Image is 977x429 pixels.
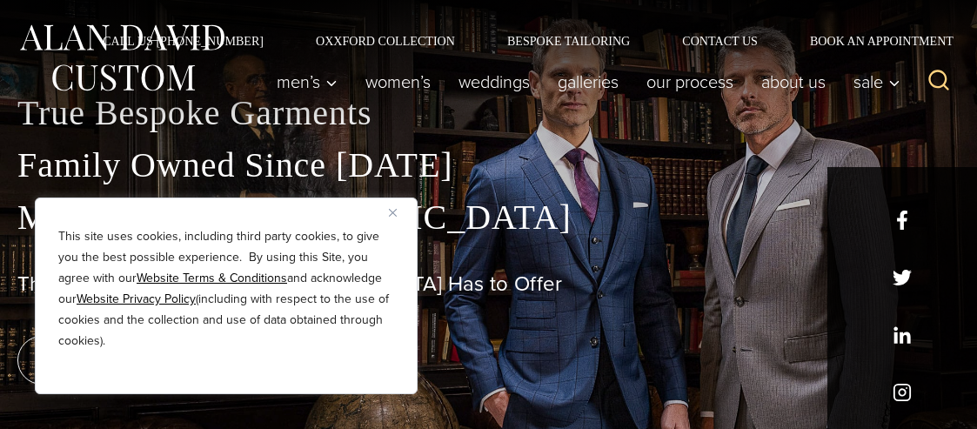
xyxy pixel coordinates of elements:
[77,35,960,47] nav: Secondary Navigation
[58,226,394,352] p: This site uses cookies, including third party cookies, to give you the best possible experience. ...
[263,64,909,99] nav: Primary Navigation
[137,269,287,287] a: Website Terms & Conditions
[656,35,784,47] a: Contact Us
[481,35,656,47] a: Bespoke Tailoring
[389,202,410,223] button: Close
[17,19,226,97] img: Alan David Custom
[445,64,544,99] a: weddings
[784,35,960,47] a: Book an Appointment
[747,64,840,99] a: About Us
[544,64,632,99] a: Galleries
[351,64,445,99] a: Women’s
[17,87,960,244] p: True Bespoke Garments Family Owned Since [DATE] Made in the [GEOGRAPHIC_DATA]
[632,64,747,99] a: Our Process
[277,73,338,90] span: Men’s
[17,271,960,297] h1: The Best Custom Suits [GEOGRAPHIC_DATA] Has to Offer
[17,336,261,385] a: book an appointment
[77,35,290,47] a: Call Us [PHONE_NUMBER]
[77,290,196,308] a: Website Privacy Policy
[389,209,397,217] img: Close
[290,35,481,47] a: Oxxford Collection
[853,73,900,90] span: Sale
[918,61,960,103] button: View Search Form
